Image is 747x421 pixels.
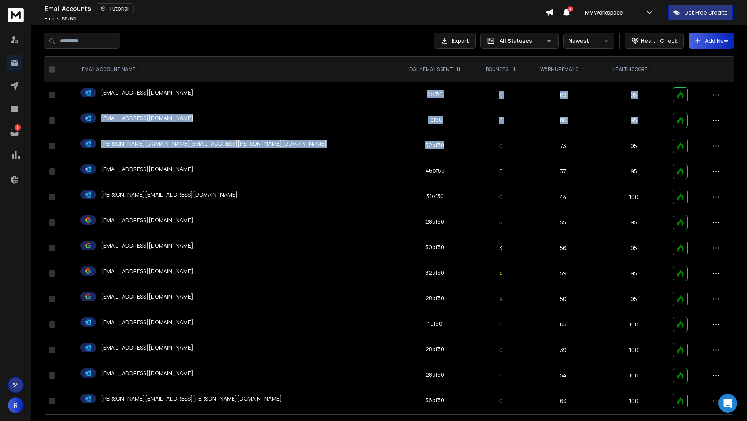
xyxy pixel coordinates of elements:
td: 37 [527,159,599,184]
p: 0 [479,372,523,379]
p: 5 [479,219,523,226]
p: WARMUP EMAILS [540,66,578,73]
td: 44 [527,184,599,210]
button: Tutorial [96,3,134,14]
div: 32 of 50 [425,141,444,149]
td: 86 [527,108,599,133]
td: 100 [600,388,668,414]
td: 100 [600,337,668,363]
p: Emails : [45,16,76,22]
p: 4 [479,270,523,277]
button: Newest [563,33,614,49]
div: 28 of 50 [425,294,444,302]
td: 100 [600,312,668,337]
button: Get Free Credits [668,5,733,20]
span: 50 / 63 [62,15,76,22]
div: Open Intercom Messenger [718,394,737,413]
div: 36 of 50 [425,396,444,404]
div: 30 of 50 [425,243,444,251]
p: [PERSON_NAME][EMAIL_ADDRESS][DOMAIN_NAME] [101,191,238,199]
p: 3 [15,124,21,131]
td: 59 [527,261,599,286]
p: [EMAIL_ADDRESS][DOMAIN_NAME] [101,242,193,250]
td: 95 [600,108,668,133]
p: [EMAIL_ADDRESS][DOMAIN_NAME] [101,165,193,173]
td: 39 [527,337,599,363]
div: 1 of 50 [428,116,442,124]
p: [EMAIL_ADDRESS][DOMAIN_NAME] [101,344,193,352]
p: [EMAIL_ADDRESS][DOMAIN_NAME] [101,293,193,301]
td: 56 [527,235,599,261]
p: 0 [479,117,523,124]
p: 0 [479,397,523,405]
button: R [8,397,24,413]
div: 46 of 50 [425,167,445,175]
p: 0 [479,193,523,201]
div: 28 of 50 [425,345,444,353]
td: 95 [600,159,668,184]
button: Health Check [625,33,684,49]
p: [EMAIL_ADDRESS][DOMAIN_NAME] [101,114,193,122]
p: [EMAIL_ADDRESS][DOMAIN_NAME] [101,369,193,377]
p: 0 [479,91,523,99]
p: HEALTH SCORE [612,66,647,73]
div: Email Accounts [45,3,545,14]
button: Add New [689,33,734,49]
p: My Workspace [585,9,626,16]
td: 55 [527,210,599,235]
td: 95 [600,286,668,312]
span: 4 [567,6,573,12]
div: 28 of 50 [425,218,444,226]
p: All Statuses [500,37,543,45]
td: 50 [527,286,599,312]
p: [PERSON_NAME][EMAIL_ADDRESS][PERSON_NAME][DOMAIN_NAME] [101,395,282,403]
td: 95 [600,235,668,261]
td: 95 [600,261,668,286]
p: [PERSON_NAME][DOMAIN_NAME][EMAIL_ADDRESS][PERSON_NAME][DOMAIN_NAME] [101,140,327,148]
p: 0 [479,142,523,150]
td: 73 [527,133,599,159]
p: 3 [479,244,523,252]
p: BOUNCES [486,66,508,73]
td: 65 [527,312,599,337]
p: 0 [479,346,523,354]
div: 1 of 50 [428,320,442,328]
p: [EMAIL_ADDRESS][DOMAIN_NAME] [101,267,193,275]
td: 95 [600,133,668,159]
td: 54 [527,363,599,388]
button: Export [434,33,476,49]
p: 0 [479,168,523,175]
p: [EMAIL_ADDRESS][DOMAIN_NAME] [101,216,193,224]
td: 100 [600,363,668,388]
div: 32 of 50 [425,269,444,277]
p: Health Check [641,37,677,45]
div: 28 of 50 [425,371,444,379]
p: [EMAIL_ADDRESS][DOMAIN_NAME] [101,318,193,326]
p: [EMAIL_ADDRESS][DOMAIN_NAME] [101,89,193,97]
p: Get Free Credits [684,9,728,16]
div: 31 of 50 [426,192,444,200]
td: 100 [600,184,668,210]
a: 3 [7,124,22,140]
td: 68 [527,82,599,108]
p: DAILY EMAILS SENT [409,66,453,73]
div: 2 of 50 [427,90,443,98]
td: 95 [600,210,668,235]
p: 2 [479,295,523,303]
td: 63 [527,388,599,414]
p: 0 [479,321,523,328]
div: EMAIL ACCOUNT NAME [82,66,143,73]
td: 95 [600,82,668,108]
